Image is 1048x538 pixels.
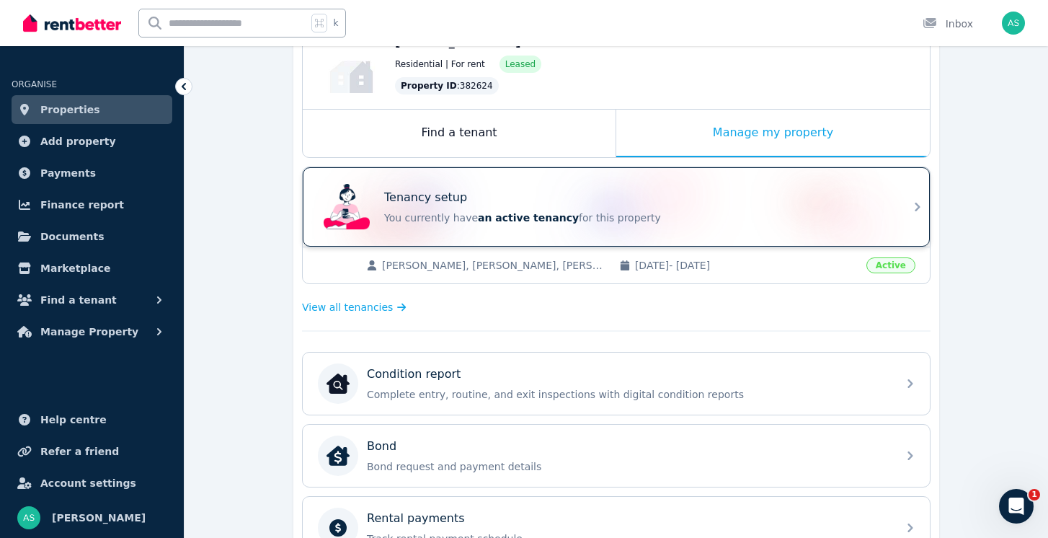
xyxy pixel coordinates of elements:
[327,372,350,395] img: Condition report
[616,110,930,157] div: Manage my property
[382,258,605,273] span: [PERSON_NAME], [PERSON_NAME], [PERSON_NAME]
[395,58,485,70] span: Residential | For rent
[40,133,116,150] span: Add property
[40,291,117,309] span: Find a tenant
[40,323,138,340] span: Manage Property
[367,510,465,527] p: Rental payments
[12,79,57,89] span: ORGANISE
[303,110,616,157] div: Find a tenant
[303,425,930,487] a: BondBondBond request and payment details
[866,257,915,273] span: Active
[367,387,889,402] p: Complete entry, routine, and exit inspections with digital condition reports
[12,190,172,219] a: Finance report
[302,300,393,314] span: View all tenancies
[12,159,172,188] a: Payments
[395,77,499,94] div: : 382624
[12,254,172,283] a: Marketplace
[52,509,146,526] span: [PERSON_NAME]
[324,184,370,230] img: Tenancy setup
[12,286,172,314] button: Find a tenant
[40,475,136,492] span: Account settings
[12,127,172,156] a: Add property
[367,459,889,474] p: Bond request and payment details
[401,80,457,92] span: Property ID
[635,258,858,273] span: [DATE] - [DATE]
[505,58,536,70] span: Leased
[999,489,1034,524] iframe: Intercom live chat
[367,438,396,455] p: Bond
[12,317,172,346] button: Manage Property
[12,469,172,498] a: Account settings
[40,228,105,245] span: Documents
[40,164,96,182] span: Payments
[384,189,467,206] p: Tenancy setup
[12,222,172,251] a: Documents
[327,444,350,467] img: Bond
[12,437,172,466] a: Refer a friend
[367,366,461,383] p: Condition report
[1029,489,1040,500] span: 1
[333,17,338,29] span: k
[40,196,124,213] span: Finance report
[923,17,973,31] div: Inbox
[17,506,40,529] img: Aaron Smith
[302,300,407,314] a: View all tenancies
[303,353,930,415] a: Condition reportCondition reportComplete entry, routine, and exit inspections with digital condit...
[23,12,121,34] img: RentBetter
[40,411,107,428] span: Help centre
[12,95,172,124] a: Properties
[40,101,100,118] span: Properties
[12,405,172,434] a: Help centre
[478,212,579,224] span: an active tenancy
[40,260,110,277] span: Marketplace
[384,211,889,225] p: You currently have for this property
[40,443,119,460] span: Refer a friend
[303,167,930,247] a: Tenancy setupTenancy setupYou currently havean active tenancyfor this property
[1002,12,1025,35] img: Aaron Smith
